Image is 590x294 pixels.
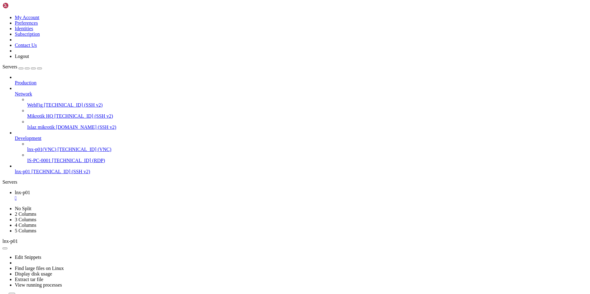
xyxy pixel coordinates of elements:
[15,130,588,163] li: Development
[15,217,36,222] a: 3 Columns
[2,18,510,23] x-row: [andrei@lnx-p01 ~]$
[27,113,588,119] a: Mikrotik HQ [TECHNICAL_ID] (SSH v2)
[27,102,588,108] a: WebFig [TECHNICAL_ID] (SSH v2)
[15,26,33,31] a: Identities
[15,136,588,141] a: Development
[15,190,588,201] a: lnx-p01
[54,113,113,119] span: [TECHNICAL_ID] (SSH v2)
[15,277,43,282] a: Extract tar file
[15,211,36,217] a: 2 Columns
[31,169,90,174] span: [TECHNICAL_ID] (SSH v2)
[15,80,36,85] span: Production
[15,91,32,96] span: Network
[27,158,588,163] a: IS-PC-0001 [TECHNICAL_ID] (RDP)
[2,64,17,69] span: Servers
[15,271,52,276] a: Display disk usage
[27,152,588,163] li: IS-PC-0001 [TECHNICAL_ID] (RDP)
[52,158,105,163] span: [TECHNICAL_ID] (RDP)
[15,223,36,228] a: 4 Columns
[15,20,38,26] a: Preferences
[15,282,62,288] a: View running processes
[27,119,588,130] li: Islaz mikrotik [DOMAIN_NAME] (SSH v2)
[15,80,588,86] a: Production
[27,147,56,152] span: lnx-p01(VNC)
[15,228,36,233] a: 5 Columns
[2,2,38,9] img: Shellngn
[15,43,37,48] a: Contact Us
[2,179,588,185] div: Servers
[55,18,57,23] div: (20, 3)
[15,163,588,174] li: lnx-p01 [TECHNICAL_ID] (SSH v2)
[44,102,102,108] span: [TECHNICAL_ID] (SSH v2)
[2,239,18,244] span: lnx-p01
[15,169,588,174] a: lnx-p01 [TECHNICAL_ID] (SSH v2)
[27,158,51,163] span: IS-PC-0001
[15,136,41,141] span: Development
[15,54,29,59] a: Logout
[15,169,30,174] span: lnx-p01
[57,147,111,152] span: [TECHNICAL_ID] (VNC)
[2,13,510,18] x-row: Last login: [DATE] from [TECHNICAL_ID]
[27,125,55,130] span: Islaz mikrotik
[2,2,510,8] x-row: Activate the web console with: systemctl enable --now cockpit.socket
[15,75,588,86] li: Production
[27,97,588,108] li: WebFig [TECHNICAL_ID] (SSH v2)
[27,147,588,152] a: lnx-p01(VNC) [TECHNICAL_ID] (VNC)
[27,125,588,130] a: Islaz mikrotik [DOMAIN_NAME] (SSH v2)
[15,195,588,201] a: 
[15,266,64,271] a: Find large files on Linux
[27,113,53,119] span: Mikrotik HQ
[27,102,43,108] span: WebFig
[15,255,41,260] a: Edit Snippets
[27,108,588,119] li: Mikrotik HQ [TECHNICAL_ID] (SSH v2)
[15,15,39,20] a: My Account
[15,190,30,195] span: lnx-p01
[15,31,40,37] a: Subscription
[15,86,588,130] li: Network
[56,125,116,130] span: [DOMAIN_NAME] (SSH v2)
[15,91,588,97] a: Network
[27,141,588,152] li: lnx-p01(VNC) [TECHNICAL_ID] (VNC)
[15,206,31,211] a: No Split
[2,64,42,69] a: Servers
